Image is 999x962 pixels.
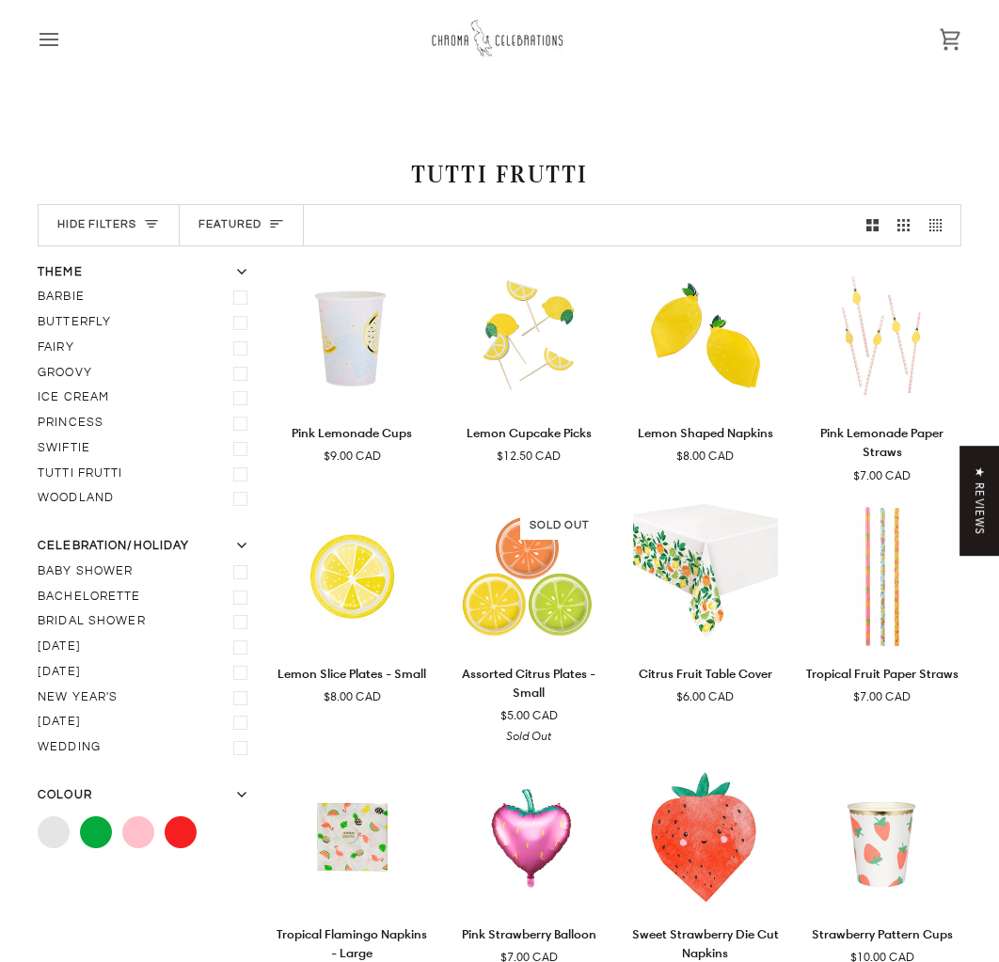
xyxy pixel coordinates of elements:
button: Celebration/Holiday [38,538,255,560]
label: Red [165,816,197,848]
button: Show 2 products per row [857,205,889,245]
label: Easter [38,635,255,660]
span: $6.00 CAD [676,687,734,705]
label: Fairy [38,336,255,361]
a: Tropical Flamingo Napkins - Large [273,765,432,909]
product-grid-item: Assorted Citrus Plates - Small [450,504,609,744]
label: Tutti Frutti [38,462,255,487]
p: Tropical Fruit Paper Straws [806,664,959,683]
button: Show 4 products per row [920,205,961,245]
span: Featured [198,216,262,234]
label: Bachelorette [38,585,255,610]
ul: Filter [38,285,255,512]
a: Pink Lemonade Paper Straws [802,416,961,483]
span: Celebration/Holiday [38,538,189,556]
product-grid-item: Citrus Fruit Table Cover [626,504,785,704]
img: Tropical Fruit Paper Straws [802,504,961,648]
a: Lemon Shaped Napkins [626,264,785,408]
a: Lemon Cupcake Picks [450,264,609,408]
p: Lemon Cupcake Picks [467,423,592,442]
ul: Filter [38,560,255,761]
button: Hide filters [39,205,180,245]
a: Pink Lemonade Cups [273,264,432,408]
label: Mother's Day [38,660,255,686]
product-grid-item-variant: Default Title [802,264,961,408]
label: Princess [38,411,255,436]
img: Meri Meri Strawberry Pattern Cups [802,765,961,909]
product-grid-item: Lemon Slice Plates - Small [273,504,432,704]
p: Lemon Shaped Napkins [638,423,773,442]
a: Assorted Citrus Plates - Small [450,656,609,745]
label: Groovy [38,361,255,386]
label: Green [80,816,112,848]
a: Assorted Citrus Plates - Small [450,504,609,648]
button: Show 3 products per row [888,205,920,245]
product-grid-item-variant: Default Title [450,504,609,648]
p: Lemon Slice Plates - Small [277,664,426,683]
span: $8.00 CAD [676,447,734,465]
span: $8.00 CAD [324,687,381,705]
label: Woodland [38,486,255,512]
button: Theme [38,264,255,286]
label: Barbie [38,285,255,310]
span: Theme [38,264,83,282]
a: Lemon Slice Plates - Small [273,656,432,705]
product-grid-item: Pink Lemonade Cups [273,264,432,465]
product-grid-item-variant: Default Title [626,504,785,648]
a: Citrus Fruit Table Cover [626,504,785,648]
product-grid-item: Pink Lemonade Paper Straws [802,264,961,484]
label: Floral [38,816,70,848]
span: Hide filters [57,216,136,234]
em: Sold Out [506,728,551,743]
span: $7.00 CAD [853,466,911,484]
div: Sold Out [520,513,599,540]
img: Pink Lemonade Party Cups [273,264,432,408]
a: Lemon Shaped Napkins [626,416,785,465]
a: Pink Lemonade Paper Straws [802,264,961,408]
label: Valentine's day [38,710,255,735]
span: $7.00 CAD [853,687,911,705]
a: Pink Lemonade Cups [273,416,432,465]
p: Citrus Fruit Table Cover [639,664,772,683]
product-grid-item: Tropical Fruit Paper Straws [802,504,961,704]
span: $12.50 CAD [497,447,561,465]
button: Sort [180,205,304,245]
product-grid-item-variant: Default Title [273,504,432,648]
span: Colour [38,787,92,805]
a: Tropical Fruit Paper Straws [802,656,961,705]
img: Chroma Celebrations [429,14,570,64]
span: $5.00 CAD [500,706,558,724]
a: Pink Strawberry Balloon [450,765,609,909]
label: Ice Cream [38,386,255,411]
label: Wedding [38,735,255,761]
product-grid-item: Lemon Cupcake Picks [450,264,609,465]
label: Swiftie [38,436,255,462]
product-grid-item-variant: Default Title [450,765,609,909]
label: Bridal Shower [38,609,255,635]
product-grid-item-variant: Default Title [802,765,961,909]
p: Pink Lemonade Cups [292,423,412,442]
label: Butterfly [38,310,255,336]
product-grid-item: Lemon Shaped Napkins [626,264,785,465]
p: Assorted Citrus Plates - Small [450,664,609,702]
label: Pink [122,816,154,848]
span: $9.00 CAD [324,447,381,465]
h1: Tutti Frutti [38,160,961,189]
a: Strawberry Pattern Cups [802,765,961,909]
product-grid-item-variant: Default Title [450,264,609,408]
product-grid-item-variant: Default Title [802,504,961,648]
p: Pink Strawberry Balloon [462,924,596,943]
img: Meri Meri Tropical Flamingo Napkins [273,765,432,909]
a: Citrus Fruit Table Cover [626,656,785,705]
product-grid-item-variant: Default Title [626,264,785,408]
img: Lemon Cake Plates [273,504,432,648]
a: Sweet Strawberry Die Cut Napkins [626,765,785,909]
label: Baby shower [38,560,255,585]
a: Lemon Slice Plates - Small [273,504,432,648]
p: Pink Lemonade Paper Straws [802,423,961,462]
product-grid-item-variant: Default Title [273,264,432,408]
product-grid-item-variant: Default Title [273,765,432,909]
ul: Filter [38,809,255,853]
a: Lemon Cupcake Picks [450,416,609,465]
